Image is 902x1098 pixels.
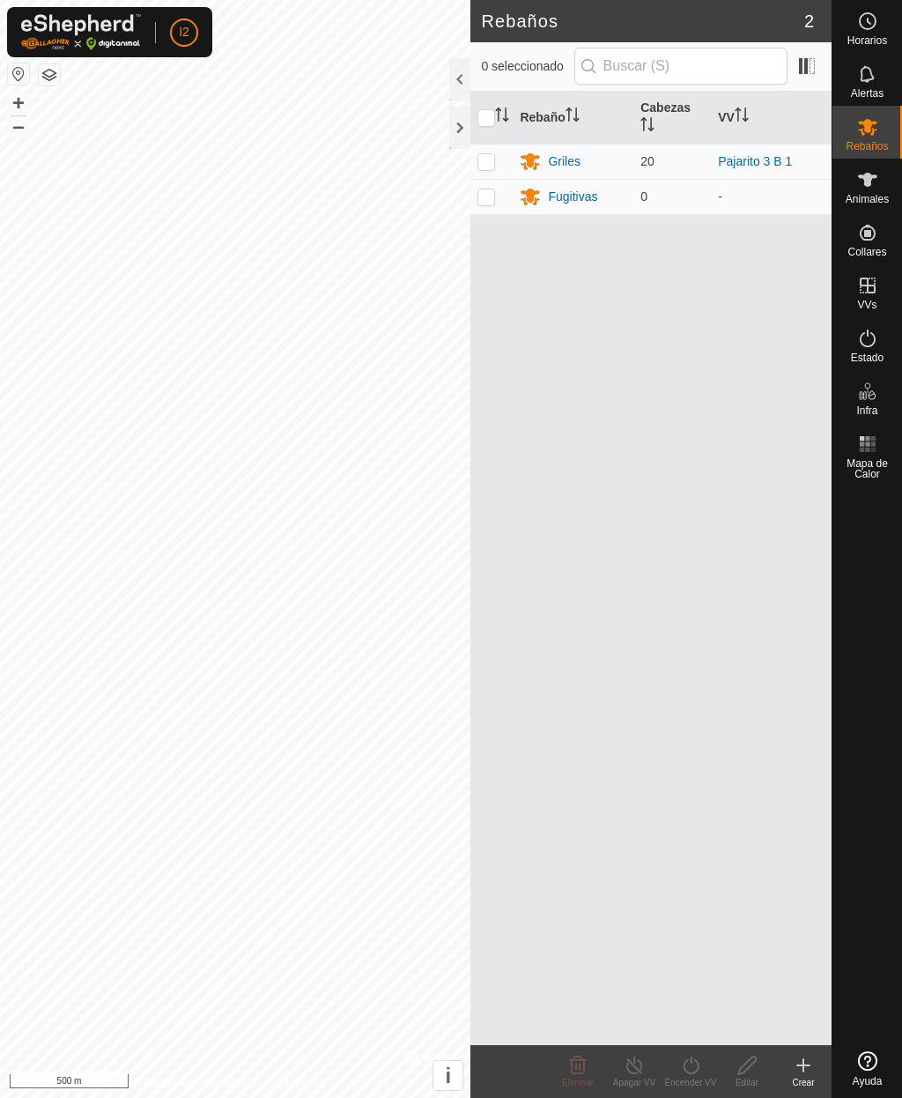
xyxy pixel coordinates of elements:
div: Encender VV [662,1076,719,1089]
a: Pajarito 3 B 1 [718,154,792,168]
span: 0 [640,189,647,204]
span: Eliminar [562,1078,594,1087]
span: Estado [851,352,884,363]
div: Griles [548,152,580,171]
span: VVs [857,300,876,310]
span: Ayuda [853,1076,883,1087]
div: Editar [719,1076,775,1089]
span: I2 [179,23,189,41]
button: – [8,115,29,137]
div: Apagar VV [606,1076,662,1089]
span: 0 seleccionado [481,57,573,76]
p-sorticon: Activar para ordenar [566,110,580,124]
td: - [711,179,832,214]
th: Cabezas [633,92,711,145]
span: 2 [804,8,814,34]
button: i [433,1061,462,1090]
a: Contáctenos [267,1075,326,1091]
button: + [8,93,29,114]
span: i [446,1064,452,1087]
span: Mapa de Calor [837,458,898,479]
div: Crear [775,1076,832,1089]
div: Fugitivas [548,188,597,206]
a: Ayuda [832,1044,902,1094]
img: Logo Gallagher [21,14,141,50]
h2: Rebaños [481,11,803,32]
button: Capas del Mapa [39,64,60,85]
p-sorticon: Activar para ordenar [735,110,749,124]
span: Animales [846,194,889,204]
a: Política de Privacidad [144,1075,246,1091]
span: Horarios [847,35,887,46]
th: VV [711,92,832,145]
th: Rebaño [513,92,633,145]
p-sorticon: Activar para ordenar [495,110,509,124]
button: Restablecer Mapa [8,63,29,85]
p-sorticon: Activar para ordenar [640,120,654,134]
span: Collares [847,247,886,257]
span: Infra [856,405,877,416]
span: 20 [640,154,654,168]
input: Buscar (S) [574,48,787,85]
span: Rebaños [846,141,888,152]
span: Alertas [851,88,884,99]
